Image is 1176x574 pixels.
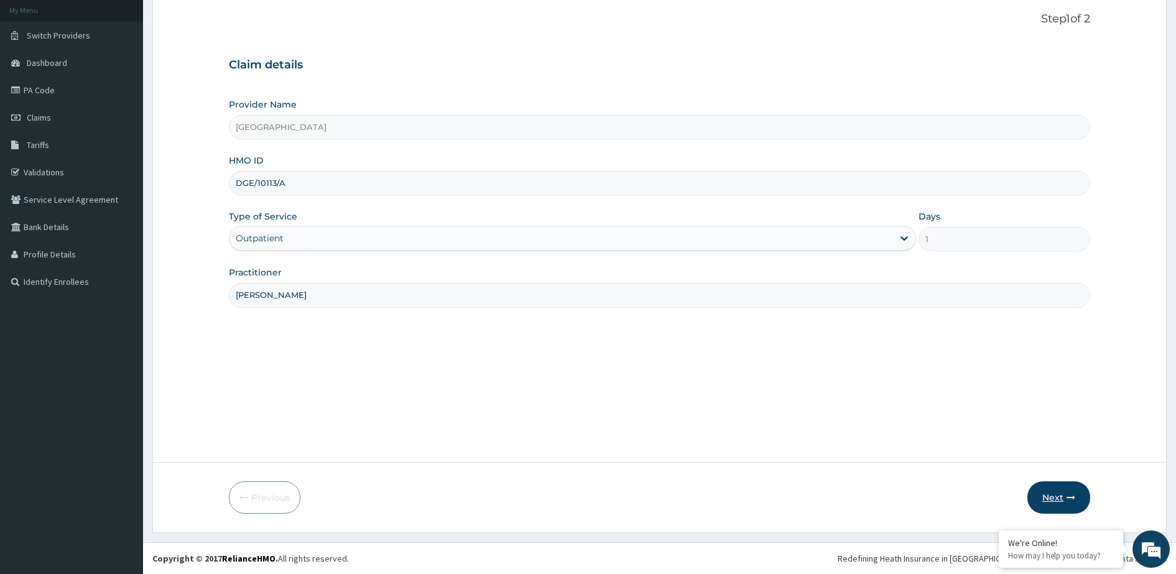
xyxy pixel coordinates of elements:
[229,283,1090,307] input: Enter Name
[23,62,50,93] img: d_794563401_company_1708531726252_794563401
[65,70,209,86] div: Chat with us now
[27,139,49,150] span: Tariffs
[1027,481,1090,514] button: Next
[229,481,300,514] button: Previous
[204,6,234,36] div: Minimize live chat window
[152,553,278,564] strong: Copyright © 2017 .
[229,266,282,279] label: Practitioner
[222,553,275,564] a: RelianceHMO
[229,154,264,167] label: HMO ID
[229,12,1090,26] p: Step 1 of 2
[27,57,67,68] span: Dashboard
[236,232,284,244] div: Outpatient
[6,340,237,383] textarea: Type your message and hit 'Enter'
[229,210,297,223] label: Type of Service
[143,542,1176,574] footer: All rights reserved.
[229,58,1090,72] h3: Claim details
[229,98,297,111] label: Provider Name
[1008,550,1114,561] p: How may I help you today?
[72,157,172,282] span: We're online!
[838,552,1167,565] div: Redefining Heath Insurance in [GEOGRAPHIC_DATA] using Telemedicine and Data Science!
[1008,537,1114,549] div: We're Online!
[27,112,51,123] span: Claims
[229,171,1090,195] input: Enter HMO ID
[27,30,90,41] span: Switch Providers
[919,210,940,223] label: Days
